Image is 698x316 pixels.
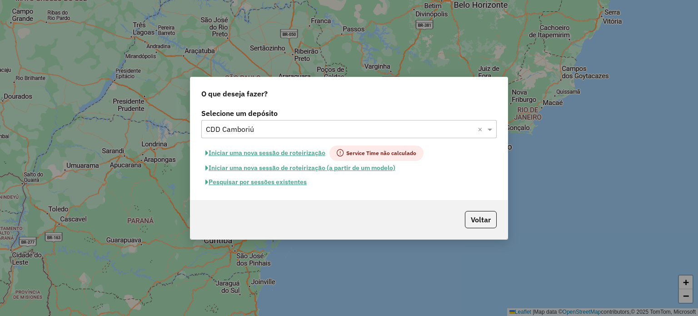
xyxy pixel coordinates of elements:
label: Selecione um depósito [201,108,497,119]
button: Iniciar uma nova sessão de roteirização [201,145,329,161]
button: Iniciar uma nova sessão de roteirização (a partir de um modelo) [201,161,399,175]
span: O que deseja fazer? [201,88,268,99]
span: Clear all [478,124,485,135]
span: Service Time não calculado [329,145,424,161]
button: Voltar [465,211,497,228]
button: Pesquisar por sessões existentes [201,175,311,189]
